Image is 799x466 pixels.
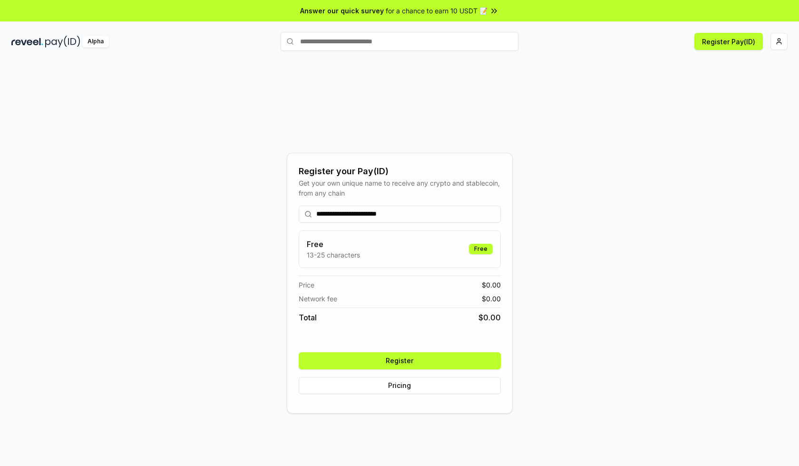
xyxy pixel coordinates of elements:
span: $ 0.00 [478,312,501,323]
button: Register [299,352,501,369]
span: Network fee [299,294,337,304]
span: Answer our quick survey [300,6,384,16]
span: $ 0.00 [482,280,501,290]
div: Alpha [82,36,109,48]
img: reveel_dark [11,36,43,48]
div: Get your own unique name to receive any crypto and stablecoin, from any chain [299,178,501,198]
span: Price [299,280,314,290]
span: $ 0.00 [482,294,501,304]
span: Total [299,312,317,323]
p: 13-25 characters [307,250,360,260]
div: Register your Pay(ID) [299,165,501,178]
div: Free [469,244,493,254]
img: pay_id [45,36,80,48]
span: for a chance to earn 10 USDT 📝 [386,6,487,16]
button: Pricing [299,377,501,394]
h3: Free [307,238,360,250]
button: Register Pay(ID) [694,33,763,50]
